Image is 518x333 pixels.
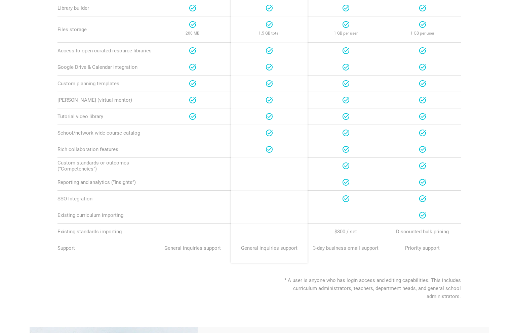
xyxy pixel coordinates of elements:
div: School/network wide course catalog [57,130,154,136]
div: Google Drive & Calendar integration [57,64,154,70]
p: 1 GB per user [388,29,457,38]
div: Existing curriculum importing [57,212,154,218]
div: Access to open curated resource libraries [57,48,154,54]
div: Reporting and analytics (”Insights”) [57,179,154,185]
p: 200 MB [158,29,227,38]
div: Custom planning templates [57,81,154,87]
p: 3-day business email support [312,244,380,252]
div: Rich collaboration features [57,146,154,152]
p: * A user is anyone who has login access and editing capabilities. This includes curriculum admini... [267,276,461,300]
div: Tutorial video library [57,113,154,120]
div: Library builder [57,5,154,11]
div: [PERSON_NAME] (virtual mentor) [57,97,154,103]
div: Custom standards or outcomes (”Competencies”) [57,160,154,172]
p: Discounted bulk pricing [388,228,457,236]
div: Support [57,245,154,251]
div: SSO Integration [57,196,154,202]
div: Files storage [57,27,154,33]
p: Priority support [388,244,457,252]
p: General inquiries support [158,244,227,252]
p: 1.5 GB total [235,29,304,38]
p: 1 GB per user [312,29,380,38]
p: $300 / set [312,228,380,236]
p: General inquiries support [235,244,304,252]
div: Existing standards importing [57,229,154,235]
